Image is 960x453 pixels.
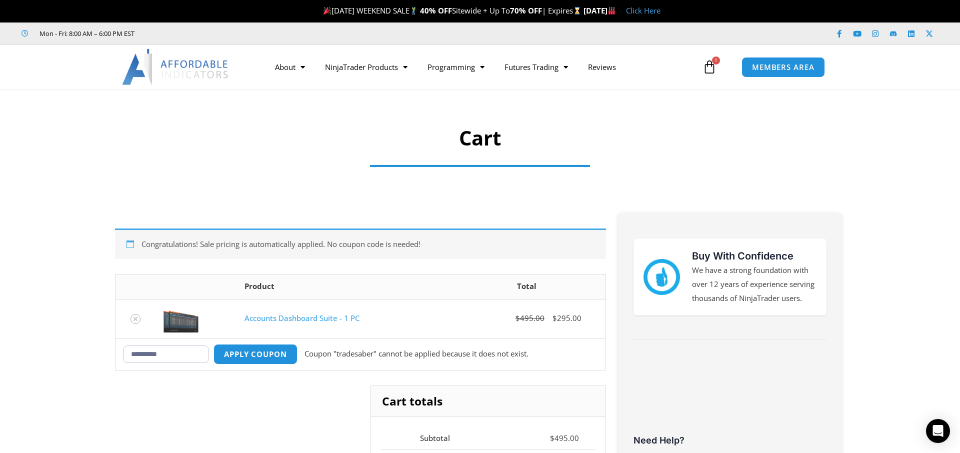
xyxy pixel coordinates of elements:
[237,274,447,299] th: Product
[447,274,605,299] th: Total
[371,386,605,417] h2: Cart totals
[626,5,660,15] a: Click Here
[552,313,557,323] span: $
[583,5,616,15] strong: [DATE]
[752,63,814,71] span: MEMBERS AREA
[381,427,467,449] th: Subtotal
[213,344,297,364] button: Apply coupon
[633,434,826,446] h3: Need Help?
[410,7,417,14] img: 🏌️‍♂️
[417,55,494,78] a: Programming
[515,313,544,323] bdi: 495.00
[578,55,626,78] a: Reviews
[643,259,679,295] img: mark thumbs good 43913 | Affordable Indicators – NinjaTrader
[494,55,578,78] a: Futures Trading
[608,7,615,14] img: 🏭
[687,52,731,81] a: 1
[633,357,826,432] iframe: Customer reviews powered by Trustpilot
[122,49,229,85] img: LogoAI | Affordable Indicators – NinjaTrader
[573,7,581,14] img: ⌛
[550,433,579,443] bdi: 495.00
[510,5,542,15] strong: 70% OFF
[130,314,140,324] a: Remove Accounts Dashboard Suite - 1 PC from cart
[420,5,452,15] strong: 40% OFF
[712,56,720,64] span: 1
[37,27,134,39] span: Mon - Fri: 8:00 AM – 6:00 PM EST
[692,263,817,305] p: We have a strong foundation with over 12 years of experience serving thousands of NinjaTrader users.
[315,55,417,78] a: NinjaTrader Products
[321,5,583,15] span: [DATE] WEEKEND SALE Sitewide + Up To | Expires
[552,313,581,323] bdi: 295.00
[244,313,359,323] a: Accounts Dashboard Suite - 1 PC
[323,7,331,14] img: 🎉
[265,55,315,78] a: About
[926,419,950,443] div: Open Intercom Messenger
[115,228,606,259] div: Congratulations! Sale pricing is automatically applied. No coupon code is needed!
[265,55,700,78] nav: Menu
[550,433,554,443] span: $
[304,347,528,361] p: Coupon "tradesaber" cannot be applied because it does not exist.
[515,313,520,323] span: $
[163,304,198,332] img: Screenshot 2024-08-26 155710eeeee | Affordable Indicators – NinjaTrader
[148,28,298,38] iframe: Customer reviews powered by Trustpilot
[741,57,825,77] a: MEMBERS AREA
[692,248,817,263] h3: Buy With Confidence
[149,124,811,152] h1: Cart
